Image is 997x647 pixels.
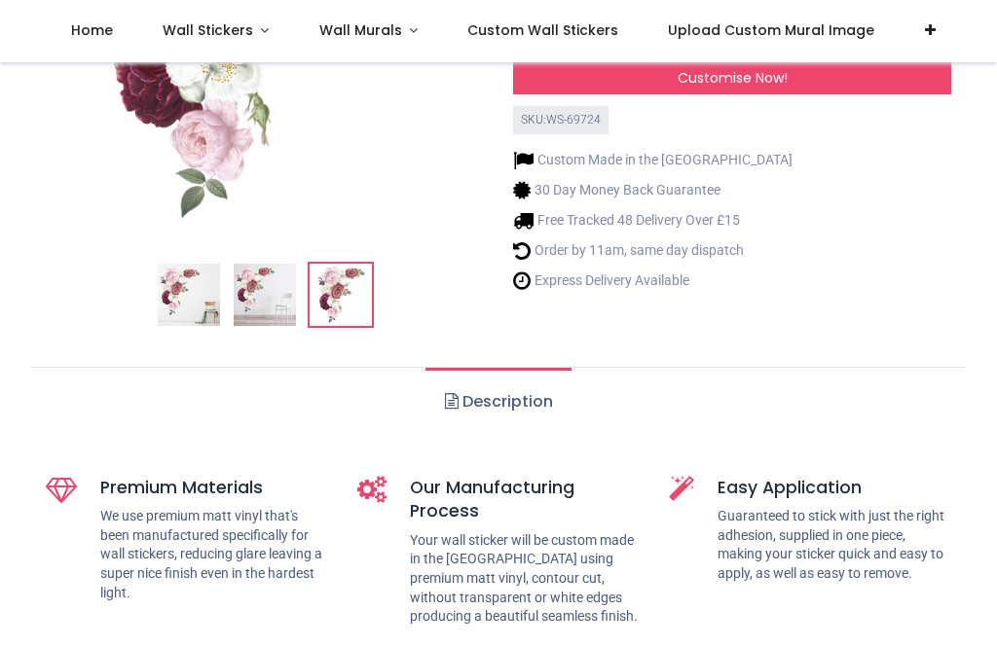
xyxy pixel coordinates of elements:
p: Guaranteed to stick with just the right adhesion, supplied in one piece, making your sticker quic... [718,507,951,583]
li: Custom Made in the [GEOGRAPHIC_DATA] [513,150,793,170]
img: WS-69724-03 [310,264,372,326]
span: Custom Wall Stickers [467,20,618,40]
span: Upload Custom Mural Image [668,20,874,40]
span: Customise Now! [678,68,788,88]
span: Wall Murals [319,20,402,40]
div: SKU: WS-69724 [513,106,609,134]
h5: Our Manufacturing Process [410,476,640,523]
span: Home [71,20,113,40]
li: Free Tracked 48 Delivery Over £15 [513,210,793,231]
li: Express Delivery Available [513,270,793,291]
a: Description [425,368,571,436]
p: Your wall sticker will be custom made in the [GEOGRAPHIC_DATA] using premium matt vinyl, contour ... [410,531,640,627]
h5: Easy Application [718,476,951,500]
span: Wall Stickers [163,20,253,40]
li: Order by 11am, same day dispatch [513,240,793,261]
h5: Premium Materials [100,476,328,500]
p: We use premium matt vinyl that's been manufactured specifically for wall stickers, reducing glare... [100,507,328,602]
img: WS-69724-02 [234,264,296,326]
li: 30 Day Money Back Guarantee [513,180,793,200]
img: Pink Rose Bouquet Floral Wall Sticker [158,264,220,326]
